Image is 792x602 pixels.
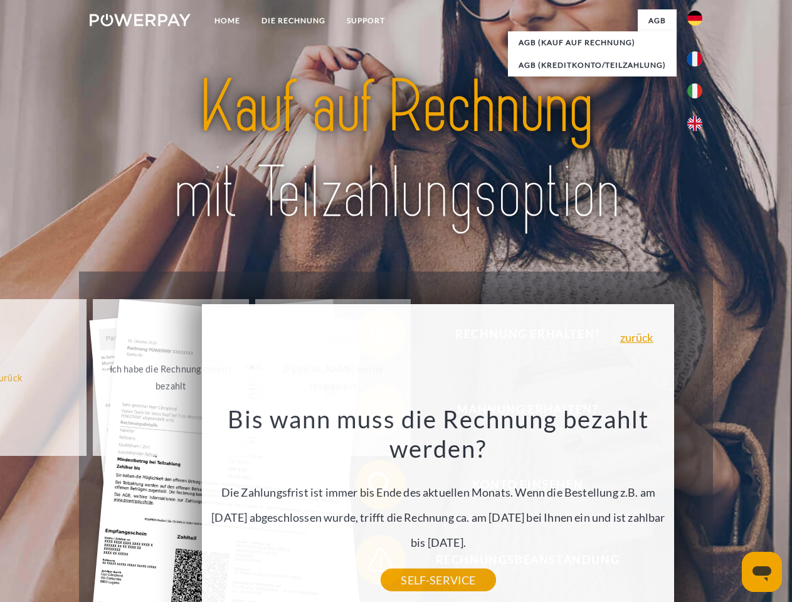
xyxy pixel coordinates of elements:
[742,552,782,592] iframe: Schaltfläche zum Öffnen des Messaging-Fensters
[638,9,677,32] a: agb
[508,31,677,54] a: AGB (Kauf auf Rechnung)
[381,569,495,591] a: SELF-SERVICE
[100,361,241,394] div: Ich habe die Rechnung bereits bezahlt
[687,116,702,131] img: en
[90,14,191,26] img: logo-powerpay-white.svg
[687,51,702,66] img: fr
[687,11,702,26] img: de
[209,404,667,464] h3: Bis wann muss die Rechnung bezahlt werden?
[251,9,336,32] a: DIE RECHNUNG
[687,83,702,98] img: it
[204,9,251,32] a: Home
[120,60,672,240] img: title-powerpay_de.svg
[620,332,653,343] a: zurück
[209,404,667,580] div: Die Zahlungsfrist ist immer bis Ende des aktuellen Monats. Wenn die Bestellung z.B. am [DATE] abg...
[336,9,396,32] a: SUPPORT
[508,54,677,77] a: AGB (Kreditkonto/Teilzahlung)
